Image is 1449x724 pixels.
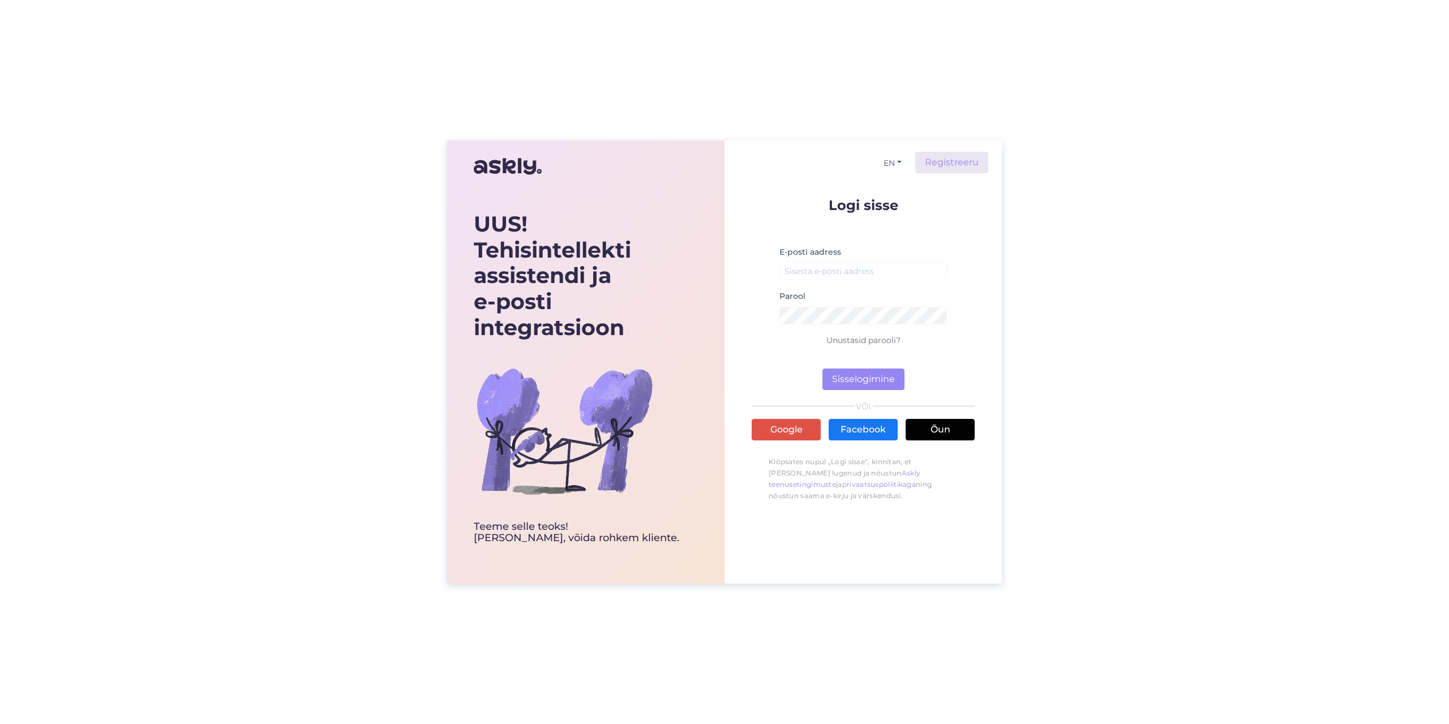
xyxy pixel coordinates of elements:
[474,211,528,237] font: UUS!
[474,340,655,521] img: bg-askly
[770,424,803,435] font: Google
[832,374,895,384] font: Sisselogimine
[779,263,947,280] input: Sisesta e-posti aadress
[931,424,950,435] font: Õun
[752,419,821,440] a: Google
[915,152,988,173] a: Registreeru
[779,247,841,257] font: E-posti aadress
[474,237,631,289] font: Tehisintellekti assistendi ja
[474,288,624,341] font: e-posti integratsioon
[925,157,979,168] font: Registreeru
[769,457,912,477] font: Klõpsates nupul „Logi sisse“, kinnitan, et [PERSON_NAME] lugenud ja nõustun
[474,532,679,544] font: [PERSON_NAME], võida rohkem kliente.
[879,154,906,171] button: EN
[884,157,895,168] font: EN
[829,197,898,213] font: Logi sisse
[474,153,542,180] img: Askly
[906,419,975,440] a: Õun
[826,335,901,345] a: Unustasid parooli?
[474,520,568,533] font: Teeme selle teoks!
[856,401,871,412] font: VÕI
[779,291,805,301] font: Parool
[822,369,904,390] button: Sisselogimine
[842,480,916,489] a: privaatsuspoliitikaga
[836,480,842,489] font: ja
[829,419,898,440] a: Facebook
[841,424,886,435] font: Facebook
